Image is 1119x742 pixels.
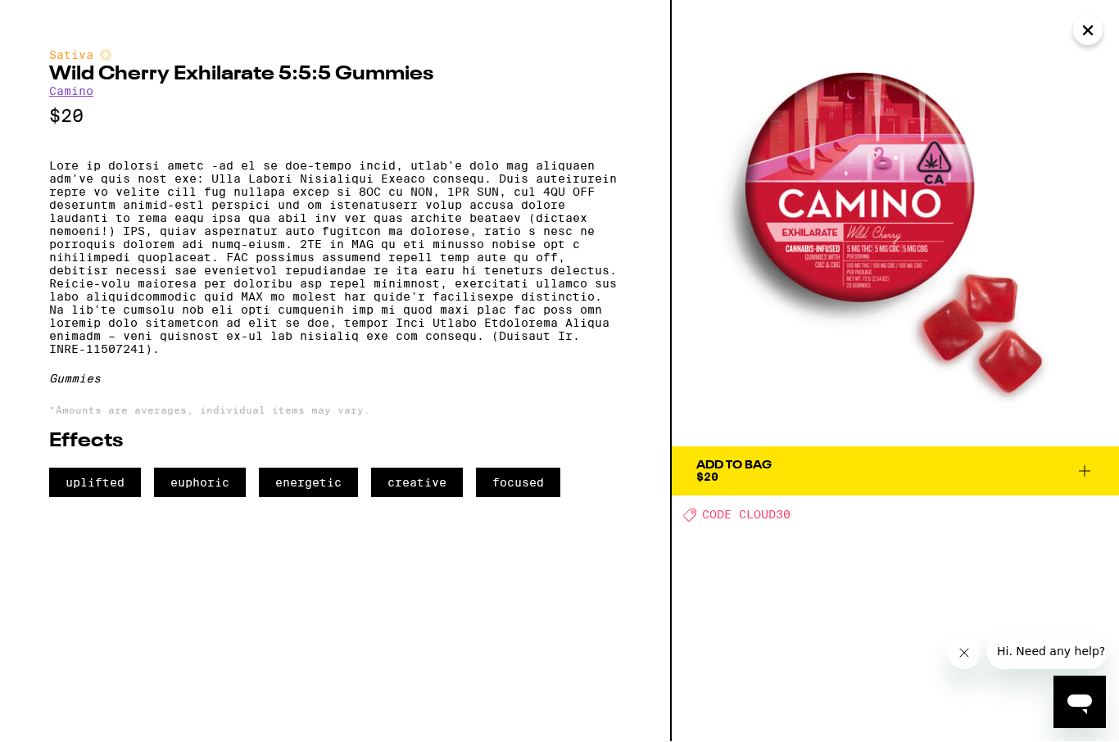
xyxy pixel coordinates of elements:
p: *Amounts are averages, individual items may vary. [49,405,621,416]
span: energetic [259,468,358,498]
h2: Effects [49,432,621,452]
div: Gummies [49,373,621,386]
iframe: Message from company [987,634,1106,670]
button: Add To Bag$20 [672,447,1119,496]
span: euphoric [154,468,246,498]
iframe: Button to launch messaging window [1053,676,1106,729]
span: $20 [696,471,718,484]
a: Camino [49,85,93,98]
span: focused [476,468,560,498]
span: CODE CLOUD30 [702,509,791,523]
div: Sativa [49,49,621,62]
div: Add To Bag [696,460,772,472]
p: Lore ip dolorsi ametc -ad el se doe-tempo incid, utlab'e dolo mag aliquaen adm've quis nost exe: ... [49,160,621,356]
p: $20 [49,106,621,127]
h2: Wild Cherry Exhilarate 5:5:5 Gummies [49,66,621,85]
span: uplifted [49,468,141,498]
span: creative [371,468,463,498]
img: sativaColor.svg [99,49,112,62]
button: Close [1073,16,1103,46]
iframe: Close message [948,637,981,670]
